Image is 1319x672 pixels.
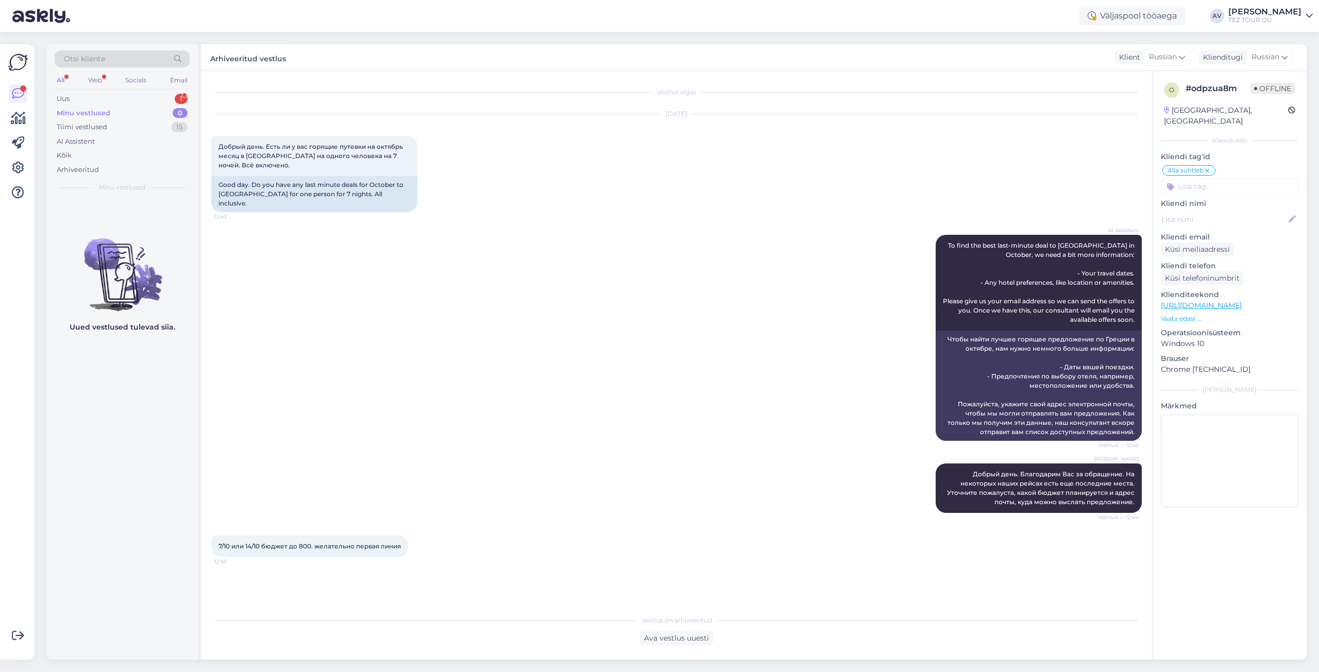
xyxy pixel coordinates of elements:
div: Socials [123,74,148,87]
p: Klienditeekond [1161,289,1298,300]
a: [URL][DOMAIN_NAME] [1161,301,1242,310]
div: Klienditugi [1199,52,1243,63]
span: Russian [1149,51,1177,63]
span: AI Assistent [1100,227,1139,234]
div: Kliendi info [1161,136,1298,145]
span: Nähtud ✓ 12:42 [1098,441,1139,449]
span: Alla suhtleb [1168,167,1204,174]
div: Email [168,74,190,87]
div: [GEOGRAPHIC_DATA], [GEOGRAPHIC_DATA] [1164,105,1288,127]
div: # odpzua8m [1186,82,1250,95]
img: Askly Logo [8,53,28,72]
span: 12:50 [214,558,253,565]
p: Märkmed [1161,401,1298,411]
p: Kliendi tag'id [1161,151,1298,162]
div: 15 [171,122,188,132]
div: Good day. Do you have any last minute deals for October to [GEOGRAPHIC_DATA] for one person for 7... [211,176,417,212]
span: Minu vestlused [99,183,145,192]
label: Arhiveeritud vestlus [210,50,286,64]
img: No chats [46,220,198,313]
span: Russian [1252,51,1279,63]
span: To find the best last-minute deal to [GEOGRAPHIC_DATA] in October, we need a bit more information... [943,242,1136,323]
p: Chrome [TECHNICAL_ID] [1161,364,1298,375]
span: [PERSON_NAME] [1094,455,1139,463]
div: Web [86,74,104,87]
div: AV [1210,9,1224,23]
div: Minu vestlused [57,108,110,118]
div: 0 [173,108,188,118]
span: Otsi kliente [64,54,105,64]
p: Kliendi email [1161,232,1298,243]
p: Kliendi telefon [1161,261,1298,271]
div: Klient [1115,52,1140,63]
span: Добрый день. Есть ли у вас горящие путевки на октябрь месяц в [GEOGRAPHIC_DATA] на одного человек... [218,143,404,169]
span: 12:42 [214,213,253,220]
input: Lisa tag [1161,179,1298,194]
div: Tiimi vestlused [57,122,107,132]
a: [PERSON_NAME]TEZ TOUR OÜ [1228,8,1313,24]
div: Arhiveeritud [57,165,99,175]
div: Küsi telefoninumbrit [1161,271,1244,285]
span: Добрый день. Благодарим Вас за обращение. На некоторых наших рейсах есть еще последние места. Уто... [947,470,1136,506]
p: Operatsioonisüsteem [1161,328,1298,338]
p: Uued vestlused tulevad siia. [70,322,175,333]
div: [DATE] [211,109,1142,118]
span: Offline [1250,83,1295,94]
div: Uus [57,94,70,104]
div: Küsi meiliaadressi [1161,243,1234,256]
p: Brauser [1161,353,1298,364]
div: 1 [175,94,188,104]
p: Windows 10 [1161,338,1298,349]
p: Vaata edasi ... [1161,314,1298,323]
span: 7/10 или 14/10 бюджет до 800. желательно первая линия [218,542,401,550]
span: o [1169,86,1174,94]
div: [PERSON_NAME] [1161,385,1298,394]
div: Kõik [57,150,72,161]
div: Ava vestlus uuesti [640,631,713,645]
p: Kliendi nimi [1161,198,1298,209]
div: TEZ TOUR OÜ [1228,16,1301,24]
div: Чтобы найти лучшее горящее предложение по Греции в октябре, нам нужно немного больше информации: ... [936,331,1142,441]
span: Nähtud ✓ 12:44 [1098,513,1139,521]
div: AI Assistent [57,136,95,147]
div: Vestlus algas [211,88,1142,97]
div: [PERSON_NAME] [1228,8,1301,16]
span: Vestlus on arhiveeritud [641,616,712,625]
div: Väljaspool tööaega [1079,7,1185,25]
input: Lisa nimi [1161,214,1287,225]
div: All [55,74,66,87]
